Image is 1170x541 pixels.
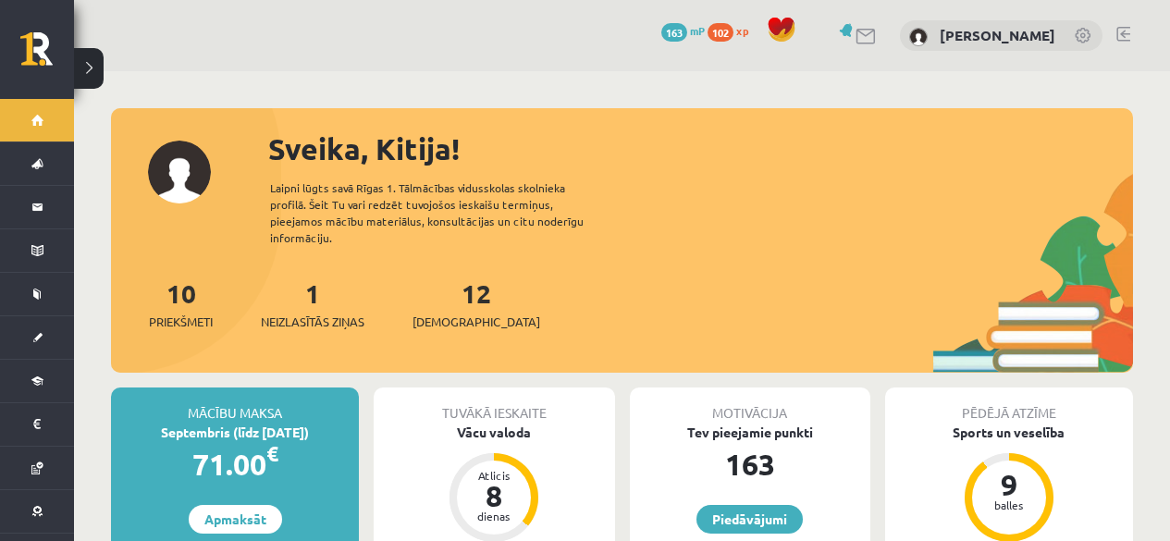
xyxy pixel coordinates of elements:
div: Tuvākā ieskaite [374,387,614,423]
div: Pēdējā atzīme [885,387,1133,423]
div: Motivācija [630,387,870,423]
a: 12[DEMOGRAPHIC_DATA] [413,277,540,331]
a: Apmaksāt [189,505,282,534]
img: Kitija Borkovska [909,28,928,46]
span: xp [736,23,748,38]
div: Vācu valoda [374,423,614,442]
a: Rīgas 1. Tālmācības vidusskola [20,32,74,79]
a: Piedāvājumi [696,505,803,534]
div: 8 [466,481,522,510]
a: 1Neizlasītās ziņas [261,277,364,331]
span: [DEMOGRAPHIC_DATA] [413,313,540,331]
span: Priekšmeti [149,313,213,331]
div: Sports un veselība [885,423,1133,442]
div: 163 [630,442,870,486]
div: 71.00 [111,442,359,486]
div: Sveika, Kitija! [268,127,1133,171]
div: balles [981,499,1037,510]
span: 102 [708,23,733,42]
div: dienas [466,510,522,522]
a: 10Priekšmeti [149,277,213,331]
a: [PERSON_NAME] [940,26,1055,44]
div: Atlicis [466,470,522,481]
a: 163 mP [661,23,705,38]
span: 163 [661,23,687,42]
a: 102 xp [708,23,757,38]
span: Neizlasītās ziņas [261,313,364,331]
span: mP [690,23,705,38]
div: Tev pieejamie punkti [630,423,870,442]
div: Mācību maksa [111,387,359,423]
div: Laipni lūgts savā Rīgas 1. Tālmācības vidusskolas skolnieka profilā. Šeit Tu vari redzēt tuvojošo... [270,179,616,246]
span: € [266,440,278,467]
div: 9 [981,470,1037,499]
div: Septembris (līdz [DATE]) [111,423,359,442]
